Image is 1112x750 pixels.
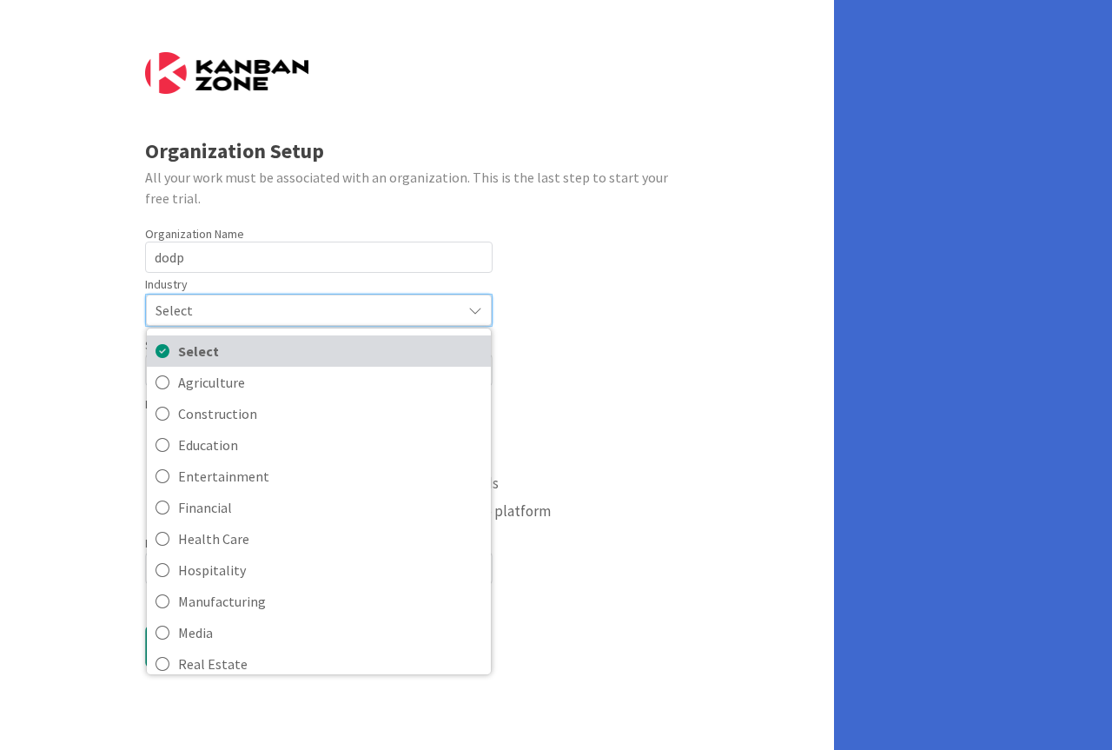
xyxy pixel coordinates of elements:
[147,617,491,648] a: Media
[145,336,168,355] label: Size
[145,275,188,294] label: Industry
[147,586,491,617] a: Manufacturing
[178,588,482,614] span: Manufacturing
[145,497,556,525] button: We have multiple tools but would like to have one platform
[145,52,308,94] img: Kanban Zone
[145,136,690,167] div: Organization Setup
[145,469,504,497] button: We use another tool, but it doesn't meet our needs
[178,369,482,395] span: Agriculture
[147,648,491,680] a: Real Estate
[178,620,482,646] span: Media
[178,557,482,583] span: Hospitality
[178,432,482,458] span: Education
[178,401,482,427] span: Construction
[147,461,491,492] a: Entertainment
[147,523,491,554] a: Health Care
[145,167,690,209] div: All your work must be associated with an organization. This is the last step to start your free t...
[147,367,491,398] a: Agriculture
[178,651,482,677] span: Real Estate
[147,554,491,586] a: Hospitality
[147,398,491,429] a: Construction
[147,492,491,523] a: Financial
[178,463,482,489] span: Entertainment
[145,626,319,667] button: Create Organization
[145,441,449,469] button: We mostly use spreadsheets, such as Excel
[145,414,416,441] button: We don't have a system and need one
[178,338,482,364] span: Select
[147,429,491,461] a: Education
[145,395,430,414] label: How do you currently manage and measure your work?
[147,335,491,367] a: Select
[178,494,482,521] span: Financial
[178,526,482,552] span: Health Care
[145,534,288,553] label: How did you hear about us?
[156,298,453,322] span: Select
[145,226,244,242] label: Organization Name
